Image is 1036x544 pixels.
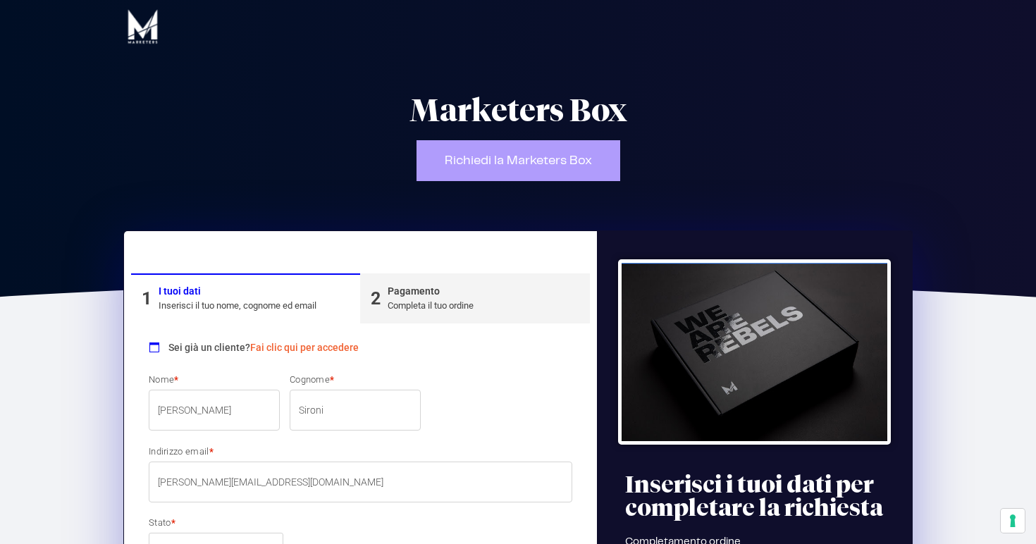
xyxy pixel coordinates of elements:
a: 2PagamentoCompleta il tuo ordine [360,273,589,323]
div: Sei già un cliente? [149,330,572,359]
div: 2 [371,285,381,312]
label: Indirizzo email [149,447,572,456]
label: Cognome [290,375,421,384]
h2: Inserisci i tuoi dati per completare la richiesta [625,473,905,519]
a: Fai clic qui per accedere [250,342,359,353]
a: 1I tuoi datiInserisci il tuo nome, cognome ed email [131,273,360,323]
a: Richiedi la Marketers Box [417,140,620,181]
div: Completa il tuo ordine [388,299,474,313]
span: Richiedi la Marketers Box [445,154,592,167]
label: Stato [149,518,283,527]
h2: Marketers Box [264,95,772,126]
button: Le tue preferenze relative al consenso per le tecnologie di tracciamento [1001,509,1025,533]
label: Nome [149,375,280,384]
div: I tuoi dati [159,284,316,299]
div: 1 [142,285,152,312]
div: Pagamento [388,284,474,299]
div: Inserisci il tuo nome, cognome ed email [159,299,316,313]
